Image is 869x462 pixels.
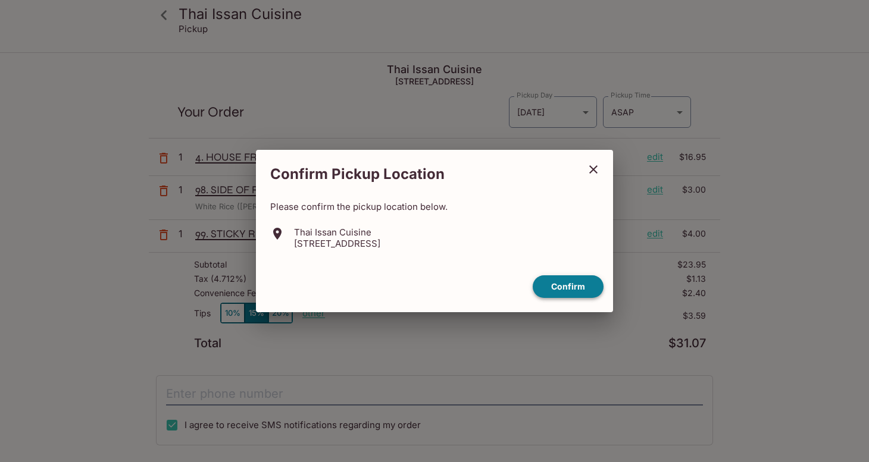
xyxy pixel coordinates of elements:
p: Thai Issan Cuisine [294,227,380,238]
button: close [579,155,608,184]
h2: Confirm Pickup Location [256,159,579,189]
p: Please confirm the pickup location below. [270,201,599,212]
button: confirm [533,275,604,298]
p: [STREET_ADDRESS] [294,238,380,249]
